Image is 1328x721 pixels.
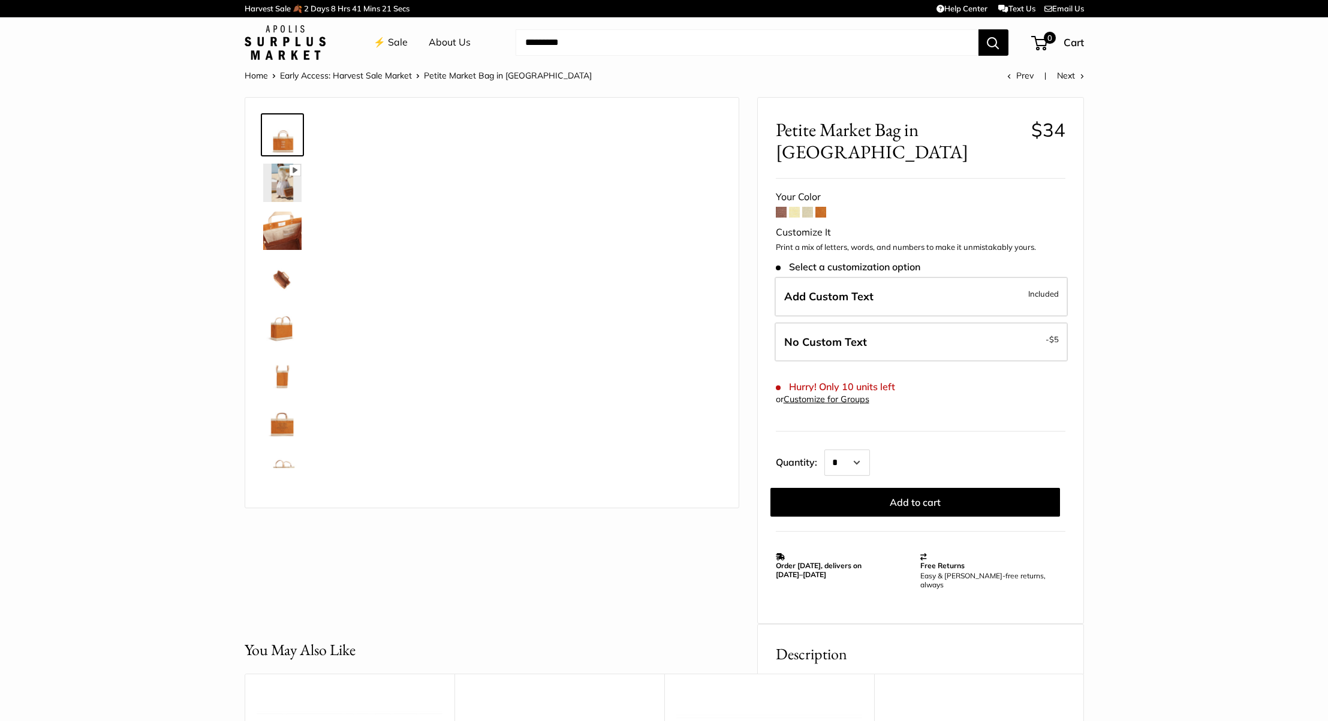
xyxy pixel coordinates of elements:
span: 21 [382,4,392,13]
img: Petite Market Bag in Cognac [263,403,302,442]
a: Prev [1007,70,1034,81]
label: Quantity: [776,446,824,476]
a: Help Center [936,4,987,13]
span: Add Custom Text [784,289,874,303]
a: Petite Market Bag in Cognac [261,161,304,204]
button: Add to cart [770,488,1060,517]
span: Secs [393,4,409,13]
a: Petite Market Bag in Cognac [261,449,304,492]
a: Text Us [998,4,1035,13]
div: Your Color [776,188,1065,206]
a: Home [245,70,268,81]
span: $5 [1049,334,1059,344]
span: Select a customization option [776,261,920,273]
span: $34 [1031,118,1065,141]
a: Petite Market Bag in Cognac [261,257,304,300]
a: ⚡️ Sale [374,34,408,52]
a: Petite Market Bag in Cognac [261,353,304,396]
a: 0 Cart [1032,33,1084,52]
span: Mins [363,4,380,13]
a: Petite Market Bag in Cognac [261,209,304,252]
strong: Order [DATE], delivers on [DATE]–[DATE] [776,561,862,579]
label: Leave Blank [775,322,1068,362]
strong: Free Returns [920,561,965,570]
a: Petite Market Bag in Cognac [261,113,304,156]
img: Petite Market Bag in Cognac [263,307,302,346]
button: Search [978,29,1008,56]
a: Next [1057,70,1084,81]
span: Petite Market Bag in [GEOGRAPHIC_DATA] [424,70,592,81]
span: Cart [1064,36,1084,49]
span: 8 [331,4,336,13]
a: Early Access: Harvest Sale Market [280,70,412,81]
span: 41 [352,4,362,13]
span: Hurry! Only 10 units left [776,381,895,393]
img: Petite Market Bag in Cognac [263,212,302,250]
div: Customize It [776,224,1065,242]
a: Customize for Groups [784,394,869,405]
p: Print a mix of letters, words, and numbers to make it unmistakably yours. [776,242,1065,254]
img: Petite Market Bag in Cognac [263,260,302,298]
img: Petite Market Bag in Cognac [263,116,302,154]
h2: Description [776,642,1065,666]
span: Included [1028,286,1059,301]
img: Apolis: Surplus Market [245,25,326,60]
img: Petite Market Bag in Cognac [263,355,302,394]
span: Hrs [338,4,350,13]
span: - [1046,332,1059,346]
input: Search... [516,29,978,56]
nav: Breadcrumb [245,68,592,83]
a: Petite Market Bag in Cognac [261,401,304,444]
span: Days [311,4,329,13]
a: Petite Market Bag in Cognac [261,305,304,348]
a: About Us [429,34,471,52]
span: 0 [1043,32,1055,44]
p: Easy & [PERSON_NAME]-free returns, always [920,571,1059,589]
h2: You May Also Like [245,638,356,662]
div: or [776,391,869,408]
a: Email Us [1044,4,1084,13]
img: Petite Market Bag in Cognac [263,164,302,202]
img: Petite Market Bag in Cognac [263,451,302,490]
span: Petite Market Bag in [GEOGRAPHIC_DATA] [776,119,1022,163]
span: 2 [304,4,309,13]
label: Add Custom Text [775,277,1068,316]
span: No Custom Text [784,335,867,349]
